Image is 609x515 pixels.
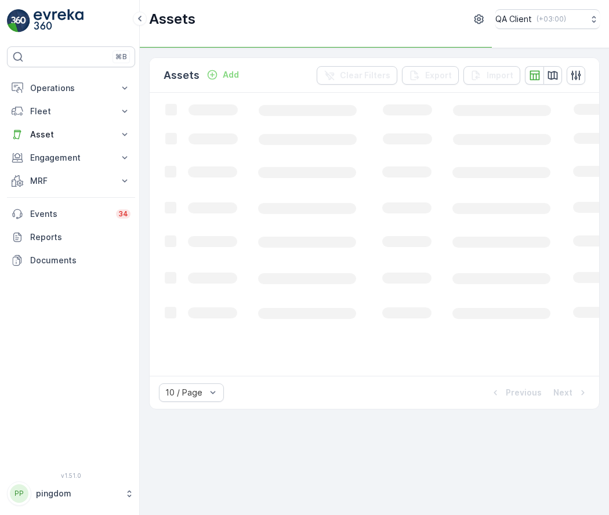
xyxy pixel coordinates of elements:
button: Add [202,68,244,82]
button: Export [402,66,459,85]
p: pingdom [36,488,119,499]
p: ( +03:00 ) [536,14,566,24]
div: PP [10,484,28,503]
button: Fleet [7,100,135,123]
p: Assets [164,67,200,84]
p: Assets [149,10,195,28]
button: Previous [488,386,543,400]
button: Import [463,66,520,85]
p: Asset [30,129,112,140]
a: Documents [7,249,135,272]
button: Asset [7,123,135,146]
span: v 1.51.0 [7,472,135,479]
p: Import [487,70,513,81]
button: Engagement [7,146,135,169]
p: Documents [30,255,130,266]
p: 34 [118,209,128,219]
p: Fleet [30,106,112,117]
button: Next [552,386,590,400]
p: Clear Filters [340,70,390,81]
p: Export [425,70,452,81]
p: Engagement [30,152,112,164]
p: Next [553,387,572,398]
a: Events34 [7,202,135,226]
button: PPpingdom [7,481,135,506]
p: Reports [30,231,130,243]
button: QA Client(+03:00) [495,9,600,29]
button: MRF [7,169,135,193]
p: MRF [30,175,112,187]
p: Previous [506,387,542,398]
a: Reports [7,226,135,249]
p: Events [30,208,109,220]
p: ⌘B [115,52,127,61]
p: Add [223,69,239,81]
button: Clear Filters [317,66,397,85]
button: Operations [7,77,135,100]
p: QA Client [495,13,532,25]
img: logo [7,9,30,32]
p: Operations [30,82,112,94]
img: logo_light-DOdMpM7g.png [34,9,84,32]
